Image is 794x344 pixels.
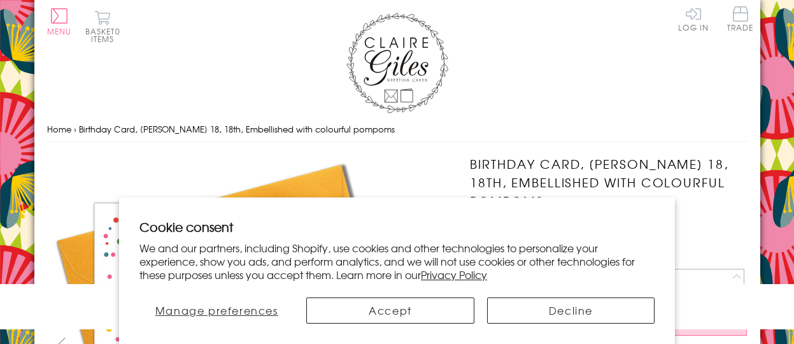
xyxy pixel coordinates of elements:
[487,297,655,324] button: Decline
[47,117,748,143] nav: breadcrumbs
[91,25,120,45] span: 0 items
[139,218,655,236] h2: Cookie consent
[306,297,474,324] button: Accept
[79,123,395,135] span: Birthday Card, [PERSON_NAME] 18, 18th, Embellished with colourful pompoms
[47,123,71,135] a: Home
[678,6,709,31] a: Log In
[421,267,487,282] a: Privacy Policy
[470,155,747,210] h1: Birthday Card, [PERSON_NAME] 18, 18th, Embellished with colourful pompoms
[346,13,448,113] img: Claire Giles Greetings Cards
[85,10,120,43] button: Basket0 items
[727,6,754,31] span: Trade
[139,297,294,324] button: Manage preferences
[727,6,754,34] a: Trade
[155,303,278,318] span: Manage preferences
[139,241,655,281] p: We and our partners, including Shopify, use cookies and other technologies to personalize your ex...
[47,25,72,37] span: Menu
[47,8,72,35] button: Menu
[74,123,76,135] span: ›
